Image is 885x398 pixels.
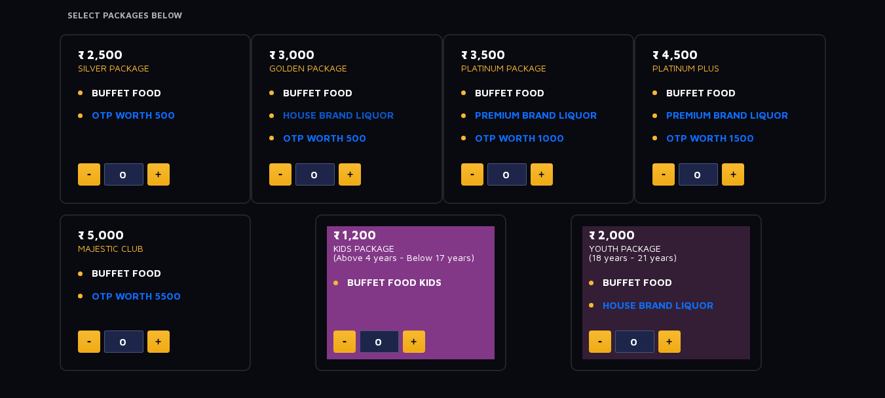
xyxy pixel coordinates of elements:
[78,46,233,64] p: ₹ 2,500
[652,64,808,73] p: PLATINUM PLUS
[461,64,616,73] p: PLATINUM PACKAGE
[67,10,818,21] h4: Select Packages Below
[589,244,744,253] p: YOUTH PACKAGE
[603,275,672,290] span: BUFFET FOOD
[155,171,161,178] img: plus
[475,108,597,123] a: PREMIUM BRAND LIQUOR
[283,108,394,123] a: HOUSE BRAND LIQUOR
[347,171,353,178] img: plus
[92,266,161,281] span: BUFFET FOOD
[470,174,474,176] img: minus
[475,86,544,101] span: BUFFET FOOD
[666,131,754,146] a: OTP WORTH 1500
[598,341,602,343] img: minus
[87,341,91,343] img: minus
[92,86,161,101] span: BUFFET FOOD
[155,338,161,345] img: plus
[662,174,666,176] img: minus
[78,226,233,244] p: ₹ 5,000
[603,298,713,313] a: HOUSE BRAND LIQUOR
[730,171,736,178] img: plus
[343,341,347,343] img: minus
[333,253,489,262] p: (Above 4 years - Below 17 years)
[589,253,744,262] p: (18 years - 21 years)
[666,108,788,123] a: PREMIUM BRAND LIQUOR
[347,275,442,290] span: BUFFET FOOD KIDS
[411,338,417,345] img: plus
[538,171,544,178] img: plus
[283,86,352,101] span: BUFFET FOOD
[652,46,808,64] p: ₹ 4,500
[269,64,424,73] p: GOLDEN PACKAGE
[666,338,672,345] img: plus
[78,244,233,253] p: MAJESTIC CLUB
[333,244,489,253] p: KIDS PACKAGE
[666,86,736,101] span: BUFFET FOOD
[78,64,233,73] p: SILVER PACKAGE
[475,131,564,146] a: OTP WORTH 1000
[461,46,616,64] p: ₹ 3,500
[92,108,175,123] a: OTP WORTH 500
[269,46,424,64] p: ₹ 3,000
[333,226,489,244] p: ₹ 1,200
[589,226,744,244] p: ₹ 2,000
[283,131,366,146] a: OTP WORTH 500
[278,174,282,176] img: minus
[92,289,181,304] a: OTP WORTH 5500
[87,174,91,176] img: minus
